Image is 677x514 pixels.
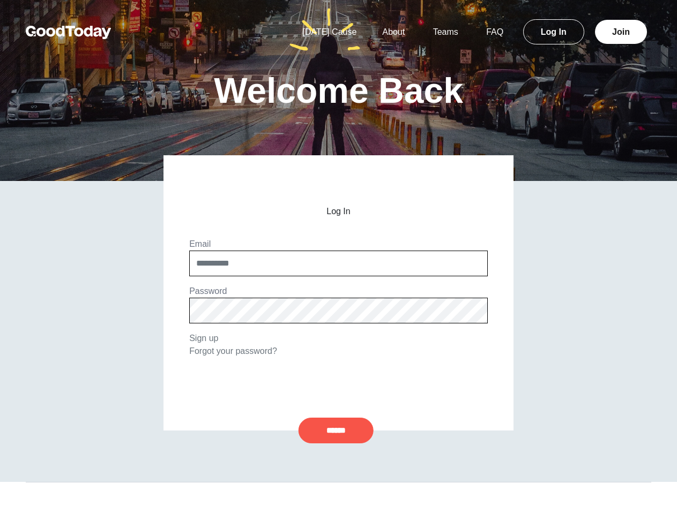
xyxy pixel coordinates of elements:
[523,19,584,44] a: Log In
[420,27,471,36] a: Teams
[369,27,418,36] a: About
[189,346,277,356] a: Forgot your password?
[289,27,369,36] a: [DATE] Cause
[189,286,227,296] label: Password
[473,27,516,36] a: FAQ
[189,334,218,343] a: Sign up
[26,26,111,39] img: GoodToday
[595,20,647,44] a: Join
[189,207,488,216] h2: Log In
[189,239,211,248] label: Email
[214,73,463,108] h1: Welcome Back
